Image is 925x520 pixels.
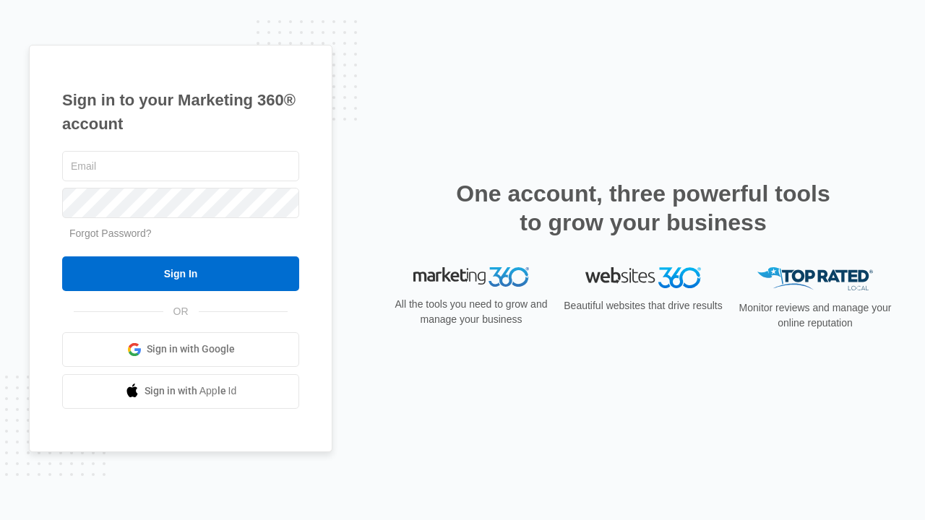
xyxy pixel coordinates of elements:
[163,304,199,319] span: OR
[147,342,235,357] span: Sign in with Google
[62,88,299,136] h1: Sign in to your Marketing 360® account
[62,256,299,291] input: Sign In
[452,179,835,237] h2: One account, three powerful tools to grow your business
[757,267,873,291] img: Top Rated Local
[390,297,552,327] p: All the tools you need to grow and manage your business
[562,298,724,313] p: Beautiful websites that drive results
[413,267,529,287] img: Marketing 360
[145,383,237,399] span: Sign in with Apple Id
[734,300,896,331] p: Monitor reviews and manage your online reputation
[62,332,299,367] a: Sign in with Google
[62,374,299,409] a: Sign in with Apple Id
[62,151,299,181] input: Email
[585,267,701,288] img: Websites 360
[69,227,152,239] a: Forgot Password?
